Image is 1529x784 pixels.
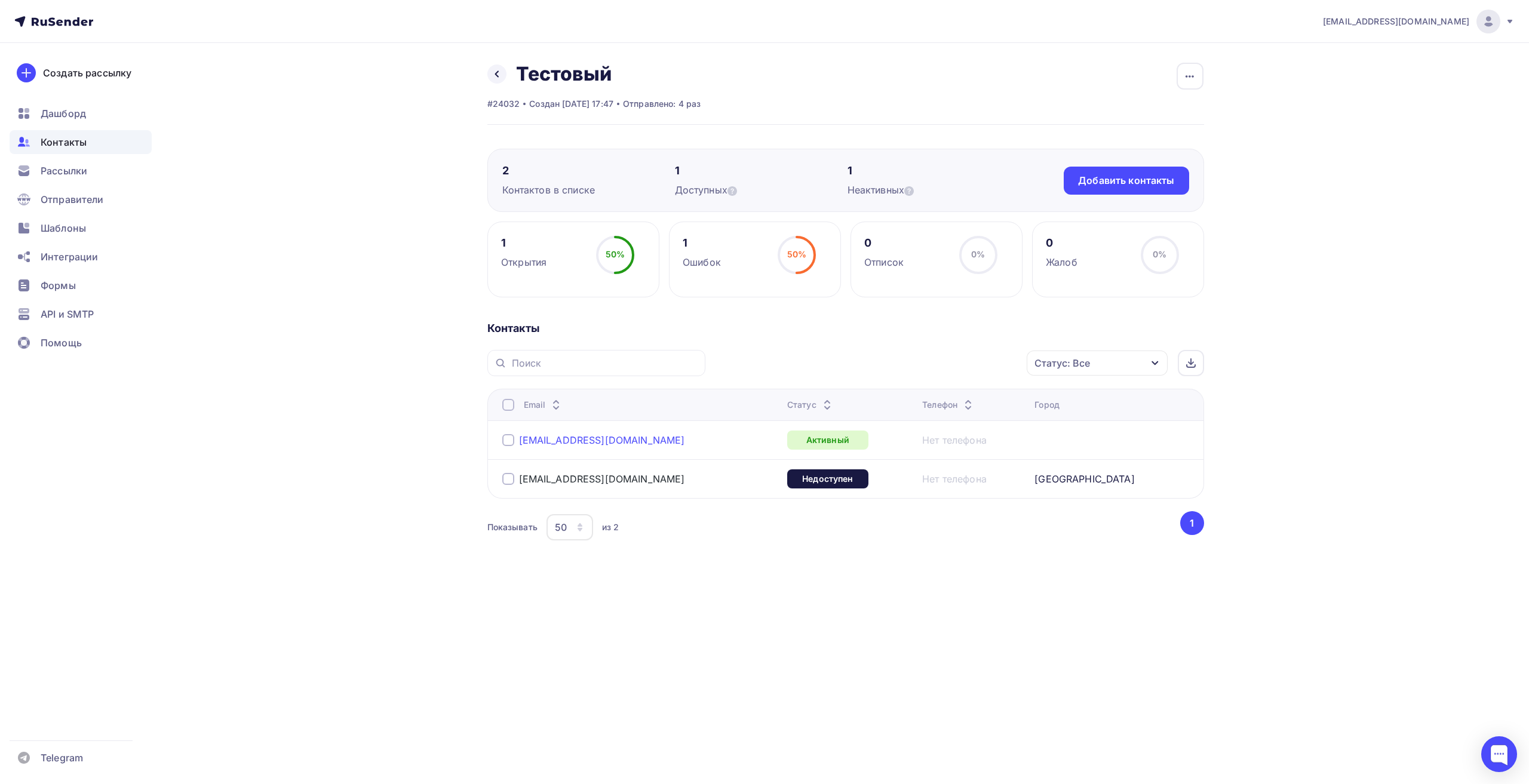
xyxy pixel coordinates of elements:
div: Телефон [922,399,975,411]
div: Email [524,399,564,411]
button: Go to page 1 [1180,511,1204,535]
div: из 2 [602,521,619,533]
h2: Тестовый [516,62,612,86]
div: Статус: Все [1034,356,1090,370]
div: Отправлено: 4 раз [623,98,701,110]
div: Активный [787,431,868,450]
a: [EMAIL_ADDRESS][DOMAIN_NAME] [519,434,685,446]
a: Отправители [10,187,152,211]
ul: Pagination [1178,511,1204,535]
div: Контактов в списке [502,183,675,197]
div: Создать рассылку [43,66,131,80]
div: #24032 [487,98,520,110]
div: 1 [675,164,848,178]
span: Telegram [41,751,83,765]
a: Нет телефона [922,472,987,486]
span: [EMAIL_ADDRESS][DOMAIN_NAME] [1323,16,1469,27]
a: Нет телефона [922,433,987,447]
span: 50% [606,249,625,259]
div: Отписок [864,255,904,269]
div: 0 [864,236,904,250]
div: 1 [848,164,1020,178]
span: Интеграции [41,250,98,264]
a: Рассылки [10,159,152,183]
span: Отправители [41,192,104,207]
span: 50% [787,249,806,259]
div: Открытия [501,255,546,269]
a: Шаблоны [10,216,152,240]
div: Статус [787,399,834,411]
span: Формы [41,278,76,293]
div: Добавить контакты [1078,174,1174,187]
span: Контакты [41,135,87,149]
span: Дашборд [41,106,86,121]
div: Показывать [487,521,538,533]
input: Поиск [512,356,698,370]
div: [GEOGRAPHIC_DATA] [1034,472,1134,486]
a: Контакты [10,130,152,154]
span: Помощь [41,336,82,350]
div: Создан [DATE] 17:47 [529,98,613,110]
div: Доступных [675,183,848,197]
div: 0 [1046,236,1077,250]
span: Шаблоны [41,221,86,235]
div: Контакты [487,321,1204,336]
a: [EMAIL_ADDRESS][DOMAIN_NAME] [519,473,685,485]
button: Статус: Все [1026,350,1168,376]
span: 0% [1153,249,1166,259]
div: Недоступен [787,469,868,488]
a: Формы [10,273,152,297]
div: Город [1034,399,1060,411]
div: 50 [555,520,567,534]
span: API и SMTP [41,307,94,321]
div: Неактивных [848,183,1020,197]
button: 50 [546,514,594,541]
a: [EMAIL_ADDRESS][DOMAIN_NAME] [1323,10,1515,33]
span: 0% [971,249,985,259]
span: Рассылки [41,164,87,178]
div: 1 [683,236,721,250]
div: Ошибок [683,255,721,269]
div: Жалоб [1046,255,1077,269]
a: Дашборд [10,102,152,125]
div: 2 [502,164,675,178]
div: 1 [501,236,546,250]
